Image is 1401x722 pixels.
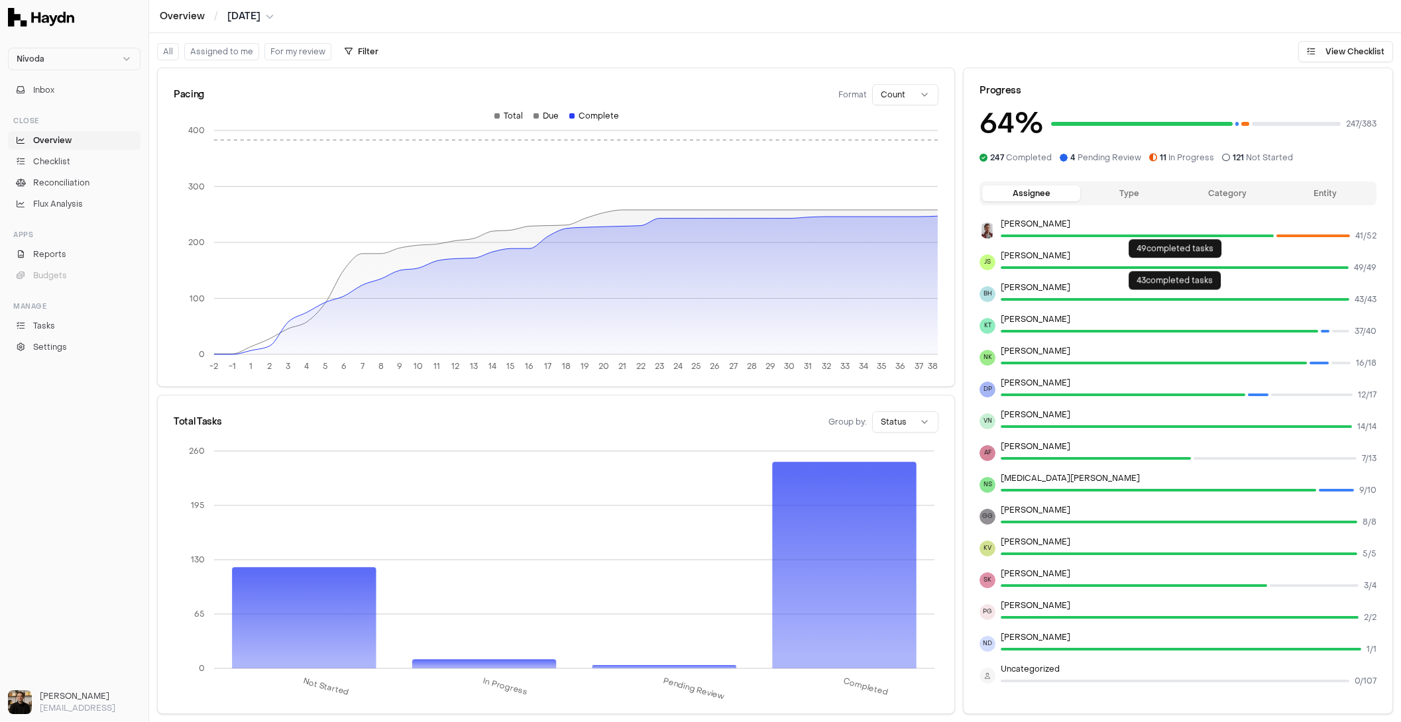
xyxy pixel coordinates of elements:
[980,509,995,525] span: GG
[33,177,89,189] span: Reconciliation
[286,362,291,372] tspan: 3
[1001,600,1376,611] p: [PERSON_NAME]
[305,362,309,372] tspan: 4
[673,362,683,372] tspan: 24
[160,10,205,23] a: Overview
[1355,326,1376,336] span: 37 / 40
[1001,568,1376,579] p: [PERSON_NAME]
[33,248,66,260] span: Reports
[1001,441,1376,452] p: [PERSON_NAME]
[1001,250,1376,261] p: [PERSON_NAME]
[804,362,812,372] tspan: 31
[8,295,140,317] div: Manage
[563,362,571,372] tspan: 18
[1001,282,1376,293] p: [PERSON_NAME]
[692,362,702,372] tspan: 25
[188,237,205,248] tspan: 200
[8,131,140,150] a: Overview
[8,690,32,714] img: Ole Heine
[1355,294,1376,305] span: 43 / 43
[174,415,221,429] div: Total Tasks
[194,609,205,619] tspan: 65
[980,103,1043,144] h3: 64 %
[1160,152,1166,163] span: 11
[229,362,236,372] tspan: -1
[189,446,205,456] tspan: 260
[569,111,619,121] div: Complete
[1359,485,1376,495] span: 9 / 10
[1001,314,1376,325] p: [PERSON_NAME]
[1160,152,1214,163] span: In Progress
[361,362,364,372] tspan: 7
[341,362,347,372] tspan: 6
[1363,548,1376,559] span: 5 / 5
[1364,612,1376,623] span: 2 / 2
[494,111,523,121] div: Total
[980,636,995,652] span: ND
[730,362,738,372] tspan: 27
[33,84,54,96] span: Inbox
[828,417,867,427] span: Group by:
[17,54,44,64] span: Nivoda
[915,362,924,372] tspan: 37
[545,362,552,372] tspan: 17
[1357,421,1376,432] span: 14 / 14
[8,195,140,213] a: Flux Analysis
[1233,152,1244,163] span: 121
[397,362,402,372] tspan: 9
[928,362,938,372] tspan: 38
[1178,185,1276,201] button: Category
[1364,580,1376,591] span: 3 / 4
[980,572,995,588] span: SK
[33,198,83,210] span: Flux Analysis
[980,604,995,620] span: PG
[8,224,140,245] div: Apps
[191,500,205,511] tspan: 195
[581,362,590,372] tspan: 19
[1355,231,1376,241] span: 41 / 52
[784,362,795,372] tspan: 30
[1298,41,1393,62] button: View Checklist
[1137,275,1213,285] p: 43 completed tasks
[323,362,328,372] tspan: 5
[1346,119,1376,129] span: 247 / 383
[982,185,1080,201] button: Assignee
[470,362,478,372] tspan: 13
[980,350,995,366] span: NK
[227,10,274,23] button: [DATE]
[190,293,205,304] tspan: 100
[859,362,868,372] tspan: 34
[980,286,995,302] span: BH
[40,702,140,714] p: [EMAIL_ADDRESS]
[1354,262,1376,273] span: 49 / 49
[1355,676,1376,686] span: 0 / 107
[1001,346,1376,356] p: [PERSON_NAME]
[199,663,205,674] tspan: 0
[748,362,757,372] tspan: 28
[264,43,331,60] button: For my review
[990,152,1052,163] span: Completed
[8,174,140,192] a: Reconciliation
[1362,453,1376,464] span: 7 / 13
[184,43,259,60] button: Assigned to me
[211,9,221,23] span: /
[1367,644,1376,654] span: 1 / 1
[1137,243,1213,254] p: 49 completed tasks
[160,10,274,23] nav: breadcrumb
[33,320,55,332] span: Tasks
[980,254,995,270] span: JS
[662,676,726,702] tspan: Pending Review
[1358,389,1376,400] span: 12 / 17
[1356,358,1376,368] span: 16 / 18
[1001,378,1376,388] p: [PERSON_NAME]
[199,349,205,360] tspan: 0
[636,362,645,372] tspan: 22
[268,362,272,372] tspan: 2
[980,382,995,397] span: DP
[414,362,423,372] tspan: 10
[838,89,867,100] span: Format
[227,10,260,23] span: [DATE]
[655,362,664,372] tspan: 23
[980,223,995,238] img: JP Smit
[1276,185,1374,201] button: Entity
